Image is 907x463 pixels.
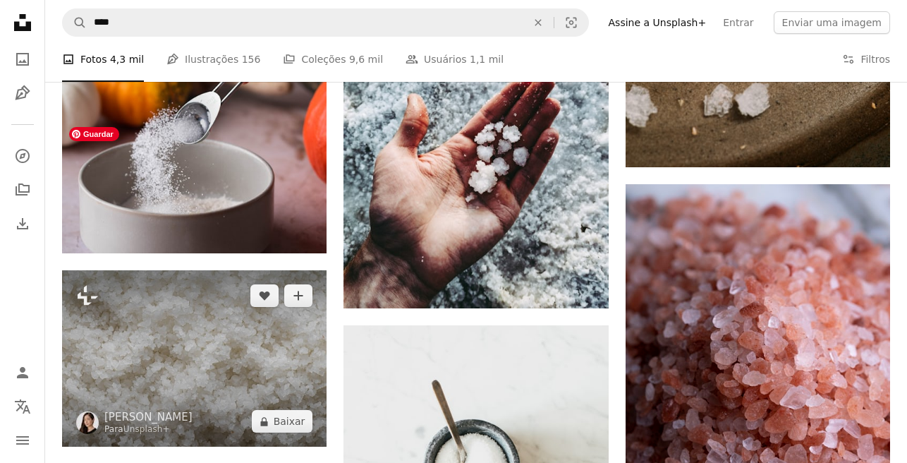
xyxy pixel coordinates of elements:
[8,8,37,40] a: Início — Unsplash
[242,52,261,67] span: 156
[69,127,119,141] span: Guardar
[8,426,37,455] button: Menu
[470,52,504,67] span: 1,1 mil
[8,359,37,387] a: Entrar / Cadastrar-se
[714,11,762,34] a: Entrar
[523,9,554,36] button: Limpar
[8,210,37,238] a: Histórico de downloads
[774,11,890,34] button: Enviar uma imagem
[343,125,608,138] a: pedras brancas na mão das pessoas
[166,37,260,82] a: Ilustrações 156
[62,270,327,447] img: Uma pilha de arroz branco sentado em cima de uma mesa
[284,284,312,307] button: Adicionar à coleção
[842,37,890,82] button: Filtros
[600,11,715,34] a: Assine a Unsplash+
[626,376,890,389] a: pedras marrons e pretas na fotografia de perto
[104,424,193,435] div: Para
[62,352,327,365] a: Uma pilha de arroz branco sentado em cima de uma mesa
[8,45,37,73] a: Fotos
[8,392,37,421] button: Idioma
[250,284,279,307] button: Curtir
[8,79,37,107] a: Ilustrações
[8,142,37,170] a: Explorar
[252,410,313,433] button: Baixar
[349,52,383,67] span: 9,6 mil
[62,8,589,37] form: Pesquise conteúdo visual em todo o site
[123,424,170,434] a: Unsplash+
[406,37,504,82] a: Usuários 1,1 mil
[76,411,99,434] img: Ir para o perfil de Maryam Sicard
[8,176,37,204] a: Coleções
[104,410,193,424] a: [PERSON_NAME]
[283,37,383,82] a: Coleções 9,6 mil
[554,9,588,36] button: Pesquisa visual
[63,9,87,36] button: Pesquise na Unsplash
